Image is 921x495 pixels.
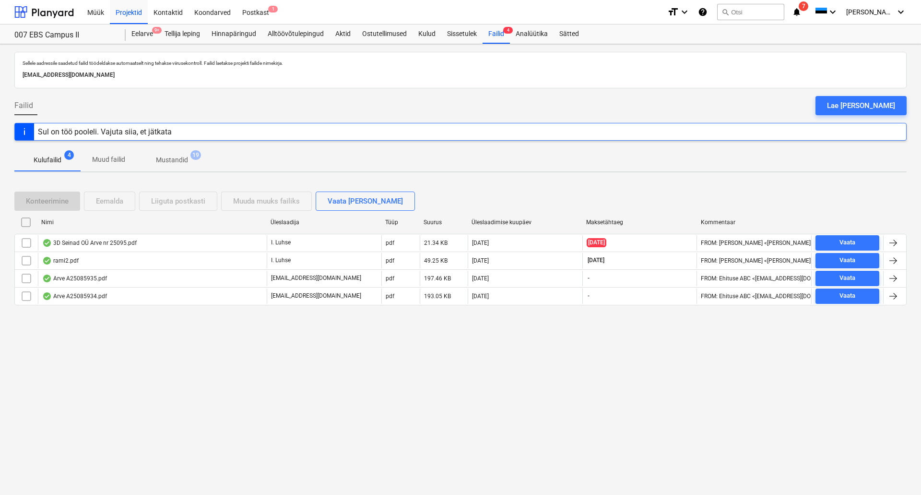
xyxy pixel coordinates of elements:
[23,60,898,66] p: Sellele aadressile saadetud failid töödeldakse automaatselt ning tehakse viirusekontroll. Failid ...
[424,240,448,246] div: 21.34 KB
[42,292,52,300] div: Andmed failist loetud
[356,24,413,44] a: Ostutellimused
[839,290,855,302] div: Vaata
[587,274,590,282] span: -
[587,256,605,265] span: [DATE]
[827,6,838,18] i: keyboard_arrow_down
[895,6,907,18] i: keyboard_arrow_down
[815,235,879,251] button: Vaata
[92,155,125,165] p: Muud failid
[42,292,107,300] div: Arve A25085934.pdf
[667,6,679,18] i: format_size
[721,8,729,16] span: search
[271,292,361,300] p: [EMAIL_ADDRESS][DOMAIN_NAME]
[815,271,879,286] button: Vaata
[717,4,784,20] button: Otsi
[510,24,554,44] a: Analüütika
[827,99,895,112] div: Lae [PERSON_NAME]
[23,70,898,80] p: [EMAIL_ADDRESS][DOMAIN_NAME]
[41,219,263,226] div: Nimi
[424,275,451,282] div: 197.46 KB
[190,150,201,160] span: 19
[792,6,802,18] i: notifications
[483,24,510,44] div: Failid
[472,275,489,282] div: [DATE]
[14,30,114,40] div: 007 EBS Campus II
[424,219,464,226] div: Suurus
[503,27,513,34] span: 4
[472,257,489,264] div: [DATE]
[839,255,855,266] div: Vaata
[42,275,107,282] div: Arve A25085935.pdf
[159,24,206,44] a: Tellija leping
[483,24,510,44] a: Failid4
[34,155,61,165] p: Kulufailid
[42,239,52,247] div: Andmed failist loetud
[42,257,79,265] div: rami2.pdf
[126,24,159,44] div: Eelarve
[472,293,489,300] div: [DATE]
[385,219,416,226] div: Tüüp
[386,257,394,264] div: pdf
[271,219,378,226] div: Üleslaadija
[839,237,855,248] div: Vaata
[413,24,441,44] a: Kulud
[586,219,693,226] div: Maksetähtaeg
[330,24,356,44] a: Aktid
[42,239,137,247] div: 3D Seinad OÜ Arve nr 25095.pdf
[679,6,690,18] i: keyboard_arrow_down
[268,6,278,12] span: 1
[815,253,879,268] button: Vaata
[587,238,606,247] span: [DATE]
[441,24,483,44] a: Sissetulek
[799,1,808,11] span: 7
[271,239,291,247] p: I. Luhse
[472,240,489,246] div: [DATE]
[206,24,262,44] a: Hinnapäringud
[38,127,172,136] div: Sul on töö pooleli. Vajuta siia, et jätkata
[64,150,74,160] span: 4
[262,24,330,44] a: Alltöövõtulepingud
[587,292,590,300] span: -
[698,6,708,18] i: Abikeskus
[126,24,159,44] a: Eelarve9+
[14,100,33,111] span: Failid
[386,240,394,246] div: pdf
[839,273,855,284] div: Vaata
[424,293,451,300] div: 193.05 KB
[815,96,907,115] button: Lae [PERSON_NAME]
[156,155,188,165] p: Mustandid
[152,27,162,34] span: 9+
[271,274,361,282] p: [EMAIL_ADDRESS][DOMAIN_NAME]
[846,8,894,16] span: [PERSON_NAME]
[328,195,403,207] div: Vaata [PERSON_NAME]
[424,257,448,264] div: 49.25 KB
[42,275,52,282] div: Andmed failist loetud
[316,192,415,211] button: Vaata [PERSON_NAME]
[554,24,585,44] a: Sätted
[472,219,579,226] div: Üleslaadimise kuupäev
[701,219,808,226] div: Kommentaar
[271,256,291,265] p: I. Luhse
[386,293,394,300] div: pdf
[42,257,52,265] div: Andmed failist loetud
[386,275,394,282] div: pdf
[815,289,879,304] button: Vaata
